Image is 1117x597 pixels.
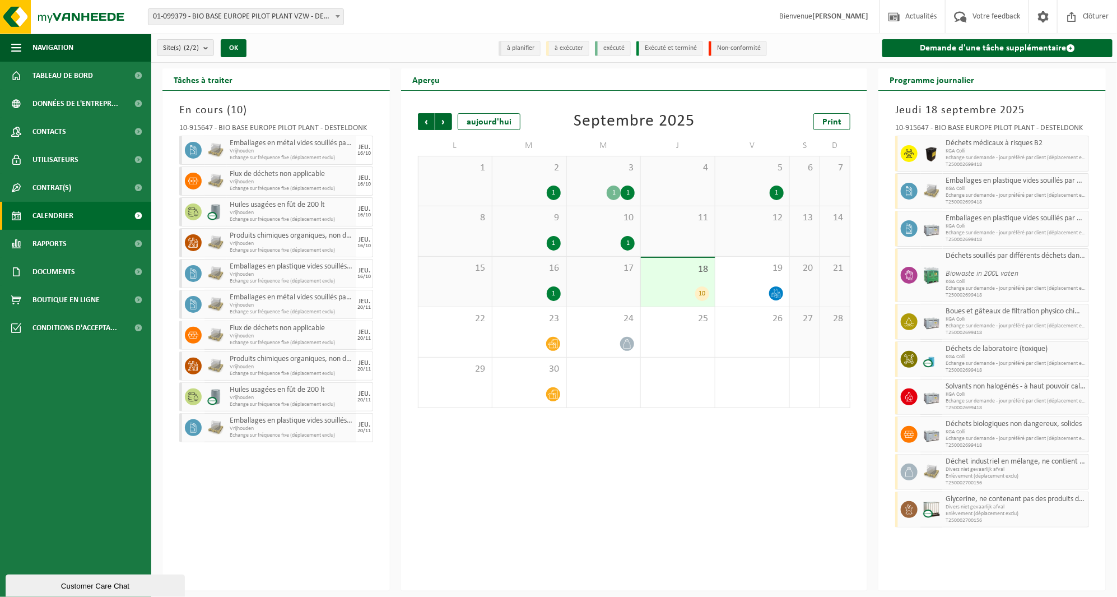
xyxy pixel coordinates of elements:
img: PB-LB-0680-HPE-GY-11 [923,388,940,405]
span: KGA Colli [946,279,1086,285]
span: Flux de déchets non applicable [230,324,353,333]
span: 1 [424,162,486,174]
div: JEU. [359,298,370,305]
span: Echange sur demande - jour préféré par client (déplacement exclu) [946,155,1086,161]
div: 1 [770,186,784,200]
div: JEU. [359,422,370,428]
span: 24 [573,313,635,325]
span: Echange sur demande - jour préféré par client (déplacement exclu) [946,230,1086,237]
div: JEU. [359,237,370,243]
div: 10-915647 - BIO BASE EUROPE PILOT PLANT - DESTELDONK [895,124,1089,136]
img: LP-LD-00200-CU [207,203,224,220]
td: L [418,136,492,156]
span: Suivant [435,113,452,130]
span: Navigation [32,34,73,62]
img: PB-LB-0680-HPE-GY-11 [923,313,940,330]
span: T250002700156 [946,480,1086,487]
span: Huiles usagées en fût de 200 lt [230,201,353,210]
span: 30 [498,363,561,376]
div: Septembre 2025 [574,113,695,130]
span: T250002699418 [946,199,1086,206]
h2: Tâches à traiter [162,68,244,90]
span: T250002699418 [946,367,1086,374]
span: Emballages en plastique vides souillés par des substances dangereuses [946,214,1086,223]
img: LP-PA-00000-WDN-11 [207,173,224,189]
span: Echange sur fréquence fixe (déplacement exclu) [230,401,353,408]
span: 4 [646,162,709,174]
img: PB-HB-1400-HPE-GN-11 [923,266,940,285]
div: JEU. [359,391,370,397]
img: LP-PA-00000-WDN-11 [207,358,224,374]
span: Enlèvement (déplacement exclu) [946,511,1086,517]
li: Non-conformité [709,41,767,56]
span: Echange sur fréquence fixe (déplacement exclu) [230,247,353,254]
span: Echange sur fréquence fixe (déplacement exclu) [230,371,353,377]
span: 16 [498,262,561,275]
span: 2 [498,162,561,174]
img: PB-LB-0680-HPE-GY-11 [923,220,940,237]
span: Calendrier [32,202,73,230]
span: Boues et gâteaux de filtration physico chimiques [946,307,1086,316]
span: 20 [795,262,814,275]
button: Site(s)(2/2) [157,39,214,56]
span: KGA Colli [946,223,1086,230]
span: Documents [32,258,75,286]
span: T250002699418 [946,161,1086,168]
span: Echange sur fréquence fixe (déplacement exclu) [230,340,353,346]
li: à planifier [499,41,541,56]
img: LP-PA-00000-WDN-11 [923,183,940,200]
span: 26 [721,313,784,325]
a: Demande d'une tâche supplémentaire [882,39,1113,57]
span: Vrijhouden [230,210,353,216]
span: KGA Colli [946,391,1086,398]
span: Vrijhouden [230,271,353,278]
span: 10 [231,105,243,116]
h3: En cours ( ) [179,102,373,119]
span: T250002699418 [946,442,1086,449]
h2: Aperçu [401,68,451,90]
span: Echange sur demande - jour préféré par client (déplacement exclu) [946,398,1086,405]
span: Echange sur fréquence fixe (déplacement exclu) [230,432,353,439]
span: Vrijhouden [230,179,353,186]
span: Emballages en plastique vides souillés par des substances oxydants (comburant) [230,262,353,271]
div: 1 [621,236,635,251]
span: Divers niet gevaarlijk afval [946,466,1086,473]
div: 16/10 [358,151,371,156]
span: Echange sur fréquence fixe (déplacement exclu) [230,216,353,223]
span: 9 [498,212,561,224]
span: Echange sur demande - jour préféré par client (déplacement exclu) [946,323,1086,330]
span: Print [822,118,841,127]
span: 14 [826,212,844,224]
img: PB-LB-0680-HPE-GY-11 [923,426,940,443]
span: Divers niet gevaarlijk afval [946,504,1086,511]
span: Déchets souillés par différents déchets dangereux [946,252,1086,261]
span: Vrijhouden [230,395,353,401]
div: 16/10 [358,274,371,280]
span: 19 [721,262,784,275]
span: Déchets médicaux à risques B2 [946,139,1086,148]
img: LP-OT-00060-CU [923,351,940,368]
div: JEU. [359,267,370,274]
td: D [820,136,850,156]
span: T250002699418 [946,330,1086,336]
span: 25 [646,313,709,325]
span: Echange sur demande - jour préféré par client (déplacement exclu) [946,192,1086,199]
img: LP-PA-00000-WDN-11 [923,464,940,480]
span: Echange sur fréquence fixe (déplacement exclu) [230,155,353,161]
div: 1 [547,186,561,200]
span: 21 [826,262,844,275]
a: Print [813,113,850,130]
span: 13 [795,212,814,224]
td: V [715,136,790,156]
span: 17 [573,262,635,275]
span: 12 [721,212,784,224]
img: LP-SB-00050-HPE-51 [923,145,940,162]
span: Conditions d'accepta... [32,314,117,342]
span: 15 [424,262,486,275]
h3: Jeudi 18 septembre 2025 [895,102,1089,119]
span: Vrijhouden [230,364,353,371]
td: M [567,136,641,156]
div: aujourd'hui [458,113,520,130]
div: 1 [607,186,621,200]
div: JEU. [359,329,370,336]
